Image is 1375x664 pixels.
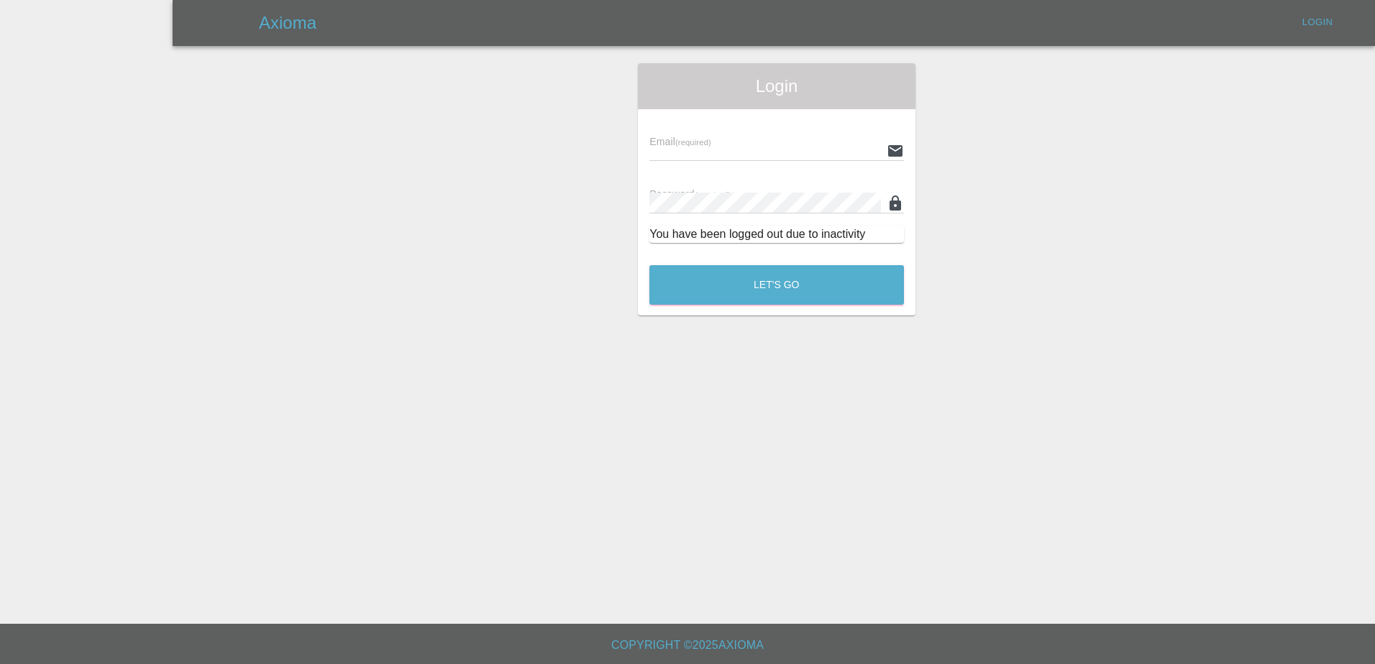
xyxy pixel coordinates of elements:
div: You have been logged out due to inactivity [649,226,904,243]
span: Email [649,136,711,147]
span: Login [649,75,904,98]
button: Let's Go [649,265,904,305]
small: (required) [675,138,711,147]
h6: Copyright © 2025 Axioma [12,635,1363,655]
a: Login [1294,11,1340,34]
small: (required) [695,190,731,199]
span: Password [649,188,730,200]
h5: Axioma [259,11,316,34]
